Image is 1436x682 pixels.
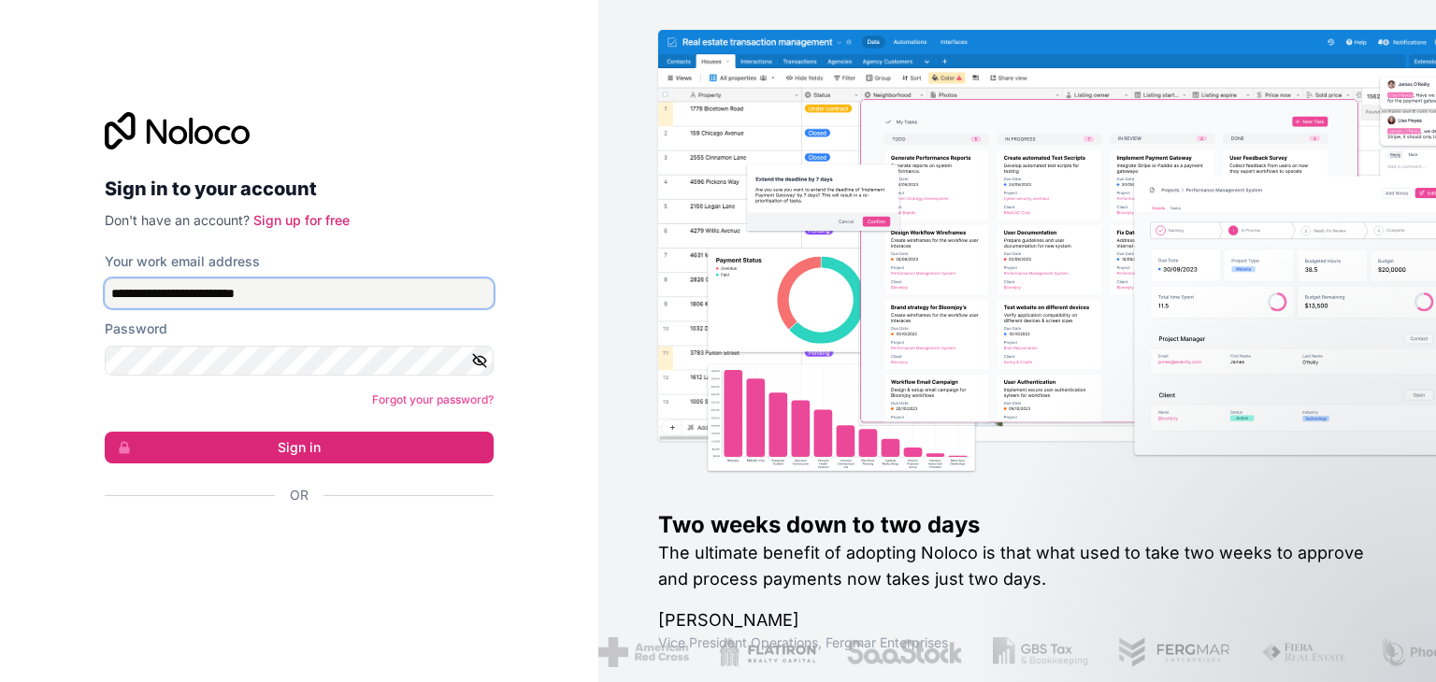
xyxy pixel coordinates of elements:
iframe: Sign in with Google Button [95,525,488,566]
a: Sign up for free [253,212,350,228]
input: Password [105,346,494,376]
img: /assets/american-red-cross-BAupjrZR.png [596,637,687,667]
span: Don't have an account? [105,212,250,228]
h2: Sign in to your account [105,172,494,206]
span: Or [290,486,309,504]
h1: Vice President Operations , Fergmar Enterprises [658,633,1376,652]
h1: [PERSON_NAME] [658,607,1376,633]
label: Your work email address [105,252,260,271]
h1: Two weeks down to two days [658,510,1376,540]
h2: The ultimate benefit of adopting Noloco is that what used to take two weeks to approve and proces... [658,540,1376,592]
iframe: Intercom notifications message [1062,542,1436,673]
input: Email address [105,278,494,308]
label: Password [105,320,167,338]
a: Forgot your password? [372,392,494,406]
button: Sign in [105,432,494,463]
